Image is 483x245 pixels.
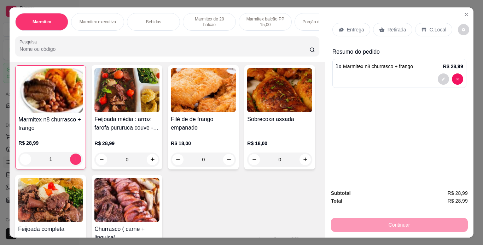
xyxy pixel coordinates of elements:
[430,26,446,33] p: C.Local
[171,115,236,132] h4: Filé de de frango empanado
[332,48,466,56] p: Resumo do pedido
[331,198,342,204] strong: Total
[247,115,312,124] h4: Sobrecoxa assada
[347,26,364,33] p: Entrega
[80,19,116,25] p: Marmitex executiva
[70,154,81,165] button: increase-product-quantity
[438,73,449,85] button: decrease-product-quantity
[303,19,340,25] p: Porção de pururuca
[458,24,469,35] button: decrease-product-quantity
[94,225,159,242] h4: Churrasco ( carne + linguiça)
[247,140,312,147] p: R$ 18,00
[18,139,83,147] p: R$ 28,99
[245,16,286,28] p: Marmitex balcão PP 15,00
[146,19,161,25] p: Bebidas
[247,68,312,112] img: product-image
[18,68,83,113] img: product-image
[448,197,468,205] span: R$ 28,99
[443,63,463,70] p: R$ 28,99
[448,189,468,197] span: R$ 28,99
[94,140,159,147] p: R$ 28,99
[18,225,83,233] h4: Feijoada completa
[19,46,309,53] input: Pesquisa
[171,68,236,112] img: product-image
[189,16,230,28] p: Marmitex de 20 balcão
[461,9,472,20] button: Close
[171,140,236,147] p: R$ 18,00
[20,154,31,165] button: decrease-product-quantity
[19,39,39,45] label: Pesquisa
[147,154,158,165] button: increase-product-quantity
[388,26,406,33] p: Retirada
[18,115,83,132] h4: Marmitex n8 churrasco + frango
[336,62,413,71] p: 1 x
[331,190,351,196] strong: Subtotal
[343,64,413,69] span: Marmitex n8 churrasco + frango
[94,178,159,222] img: product-image
[94,68,159,112] img: product-image
[96,154,107,165] button: decrease-product-quantity
[18,178,83,222] img: product-image
[452,73,463,85] button: decrease-product-quantity
[94,115,159,132] h4: Feijoada média : arroz farofa pururuca couve - cópia
[33,19,51,25] p: Marmitex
